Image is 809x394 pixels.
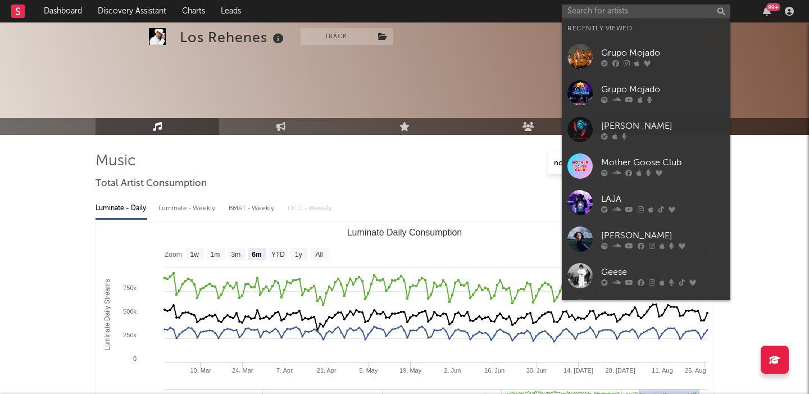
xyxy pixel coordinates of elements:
a: TAEYANG [562,294,730,330]
div: Recently Viewed [567,22,725,35]
div: Los Rehenes [180,28,287,47]
text: 25. Aug [685,367,706,374]
div: BMAT - Weekly [229,199,276,218]
text: YTD [271,251,285,259]
text: 11. Aug [652,367,672,374]
text: 30. Jun [526,367,547,374]
div: LAJA [601,192,725,206]
text: 6m [252,251,261,259]
div: Geese [601,265,725,279]
text: 2. Jun [444,367,461,374]
text: 500k [123,308,137,315]
a: [PERSON_NAME] [562,111,730,148]
text: 10. Mar [190,367,211,374]
div: Grupo Mojado [601,46,725,60]
text: 21. Apr [317,367,337,374]
input: Search for artists [562,4,730,19]
a: [PERSON_NAME] [562,221,730,257]
span: Total Artist Consumption [96,177,207,191]
div: Luminate - Weekly [158,199,217,218]
text: 250k [123,332,137,338]
div: [PERSON_NAME] [601,229,725,242]
text: 19. May [399,367,422,374]
text: 5. May [359,367,378,374]
a: Mother Goose Club [562,148,730,184]
button: 99+ [763,7,771,16]
button: Track [301,28,371,45]
text: Luminate Daily Streams [103,279,111,350]
text: Luminate Daily Consumption [347,228,462,237]
text: 14. [DATE] [563,367,593,374]
div: Luminate - Daily [96,199,147,218]
text: 24. Mar [232,367,253,374]
text: All [315,251,322,259]
text: 1m [211,251,220,259]
input: Search by song name or URL [548,159,667,168]
text: 750k [123,284,137,291]
a: LAJA [562,184,730,221]
text: 1y [295,251,302,259]
text: 1w [190,251,199,259]
div: Grupo Mojado [601,83,725,96]
text: 7. Apr [276,367,293,374]
text: 28. [DATE] [606,367,635,374]
div: 99 + [766,3,780,11]
a: Grupo Mojado [562,75,730,111]
a: Geese [562,257,730,294]
div: Mother Goose Club [601,156,725,169]
text: 3m [231,251,241,259]
text: 16. Jun [484,367,505,374]
text: 0 [133,355,137,362]
div: [PERSON_NAME] [601,119,725,133]
text: Zoom [165,251,182,259]
a: Grupo Mojado [562,38,730,75]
